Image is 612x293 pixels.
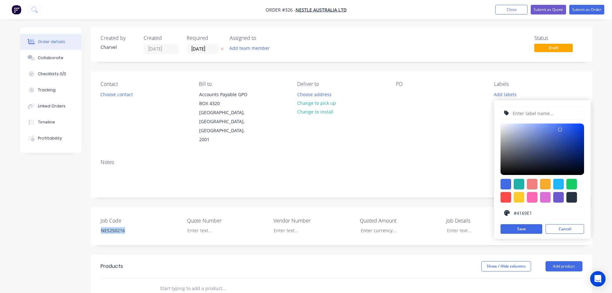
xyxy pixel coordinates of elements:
[569,5,604,14] button: Submit as Order
[144,35,179,41] div: Created
[38,87,56,93] div: Tracking
[101,44,136,50] div: Charvel
[38,119,55,125] div: Timeline
[266,7,296,13] span: Order #326 -
[355,226,440,235] input: Enter currency...
[187,217,267,224] label: Quote Number
[514,192,524,203] div: #ffc82c
[446,217,527,224] label: Job Details
[20,66,81,82] button: Checklists 0/0
[20,34,81,50] button: Order details
[481,261,531,271] button: Show / Hide columns
[20,114,81,130] button: Timeline
[534,35,582,41] div: Status
[553,179,564,189] div: #1fb6ff
[545,261,582,271] button: Add product
[199,90,253,108] div: Accounts Payable GPO BOX 4320
[294,99,339,107] button: Change to pick up
[38,55,63,61] div: Collaborate
[501,192,511,203] div: #ff4949
[199,108,253,144] div: [GEOGRAPHIC_DATA], [GEOGRAPHIC_DATA], [GEOGRAPHIC_DATA], 2001
[230,44,273,52] button: Add team member
[12,5,21,14] img: Factory
[540,192,551,203] div: #da70d6
[512,107,581,119] input: Enter label name...
[360,217,440,224] label: Quoted Amount
[540,179,551,189] div: #f6ab2f
[20,82,81,98] button: Tracking
[494,81,582,87] div: Labels
[566,179,577,189] div: #13ce66
[495,5,528,14] button: Close
[101,159,582,165] div: Notes
[101,35,136,41] div: Created by
[194,90,258,144] div: Accounts Payable GPO BOX 4320[GEOGRAPHIC_DATA], [GEOGRAPHIC_DATA], [GEOGRAPHIC_DATA], 2001
[96,226,176,235] div: NES250216
[501,179,511,189] div: #4169e1
[38,135,62,141] div: Profitability
[101,217,181,224] label: Job Code
[97,90,136,98] button: Choose contact
[297,81,385,87] div: Deliver to
[534,44,573,52] span: Draft
[527,179,537,189] div: #f08080
[38,71,66,77] div: Checklists 0/0
[230,35,294,41] div: Assigned to
[38,103,66,109] div: Linked Orders
[199,81,287,87] div: Bill to
[273,217,354,224] label: Vendor Number
[187,35,222,41] div: Required
[296,7,347,13] a: Nestle Australia Ltd
[20,50,81,66] button: Collaborate
[226,44,273,52] button: Add team member
[20,98,81,114] button: Linked Orders
[38,39,65,45] div: Order details
[491,90,520,98] button: Add labels
[294,107,337,116] button: Change to install
[545,224,584,234] button: Cancel
[514,179,524,189] div: #20b2aa
[101,81,189,87] div: Contact
[396,81,484,87] div: PO
[531,5,566,14] button: Submit as Quote
[101,262,123,270] div: Products
[553,192,564,203] div: #6a5acd
[590,271,606,287] div: Open Intercom Messenger
[294,90,335,98] button: Choose address
[527,192,537,203] div: #ff69b4
[566,192,577,203] div: #273444
[20,130,81,146] button: Profitability
[501,224,542,234] button: Save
